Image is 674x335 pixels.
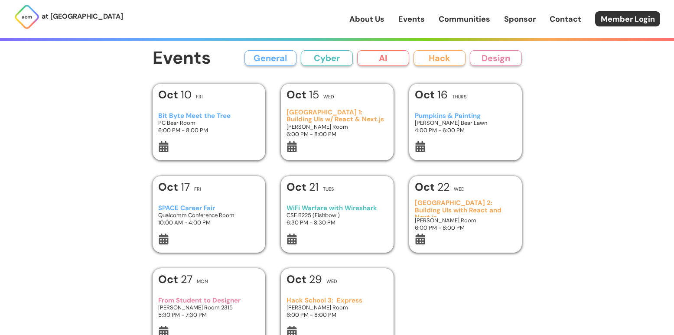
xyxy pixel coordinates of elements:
[158,89,192,100] h1: 10
[158,211,259,219] h3: Qualcomm Conference Room
[415,88,437,102] b: Oct
[158,272,181,286] b: Oct
[398,13,425,25] a: Events
[287,205,387,212] h3: WiFi Warfare with Wireshark
[287,274,322,285] h1: 29
[287,182,319,192] h1: 21
[158,311,259,319] h3: 5:30 PM - 7:30 PM
[158,182,190,192] h1: 17
[194,187,201,192] h2: Fri
[550,13,581,25] a: Contact
[158,88,181,102] b: Oct
[14,4,123,30] a: at [GEOGRAPHIC_DATA]
[287,109,387,123] h3: [GEOGRAPHIC_DATA] 1: Building UIs w/ React & Next.js
[153,49,211,68] h1: Events
[287,89,319,100] h1: 15
[415,119,516,127] h3: [PERSON_NAME] Bear Lawn
[349,13,384,25] a: About Us
[415,217,516,224] h3: [PERSON_NAME] Room
[301,50,353,66] button: Cyber
[470,50,522,66] button: Design
[287,304,387,311] h3: [PERSON_NAME] Room
[158,205,259,212] h3: SPACE Career Fair
[158,180,181,194] b: Oct
[196,94,203,99] h2: Fri
[414,50,466,66] button: Hack
[357,50,409,66] button: AI
[439,13,490,25] a: Communities
[595,11,660,26] a: Member Login
[158,297,259,304] h3: From Student to Designer
[415,199,516,217] h3: [GEOGRAPHIC_DATA] 2: Building UIs with React and Next.js
[244,50,296,66] button: General
[415,127,516,134] h3: 4:00 PM - 6:00 PM
[42,11,123,22] p: at [GEOGRAPHIC_DATA]
[287,180,309,194] b: Oct
[452,94,466,99] h2: Thurs
[287,123,387,130] h3: [PERSON_NAME] Room
[454,187,465,192] h2: Wed
[287,297,387,304] h3: Hack School 3: Express
[415,224,516,231] h3: 6:00 PM - 8:00 PM
[197,279,208,284] h2: Mon
[415,182,449,192] h1: 22
[326,279,337,284] h2: Wed
[158,274,192,285] h1: 27
[287,130,387,138] h3: 6:00 PM - 8:00 PM
[415,89,448,100] h1: 16
[287,211,387,219] h3: CSE B225 (Fishbowl)
[287,88,309,102] b: Oct
[415,180,437,194] b: Oct
[14,4,40,30] img: ACM Logo
[287,219,387,226] h3: 6:30 PM - 8:30 PM
[158,127,259,134] h3: 6:00 PM - 8:00 PM
[323,94,334,99] h2: Wed
[504,13,536,25] a: Sponsor
[158,119,259,127] h3: PC Bear Room
[323,187,334,192] h2: Tues
[158,304,259,311] h3: [PERSON_NAME] Room 2315
[158,219,259,226] h3: 10:00 AM - 4:00 PM
[158,112,259,120] h3: Bit Byte Meet the Tree
[287,311,387,319] h3: 6:00 PM - 8:00 PM
[287,272,309,286] b: Oct
[415,112,516,120] h3: Pumpkins & Painting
